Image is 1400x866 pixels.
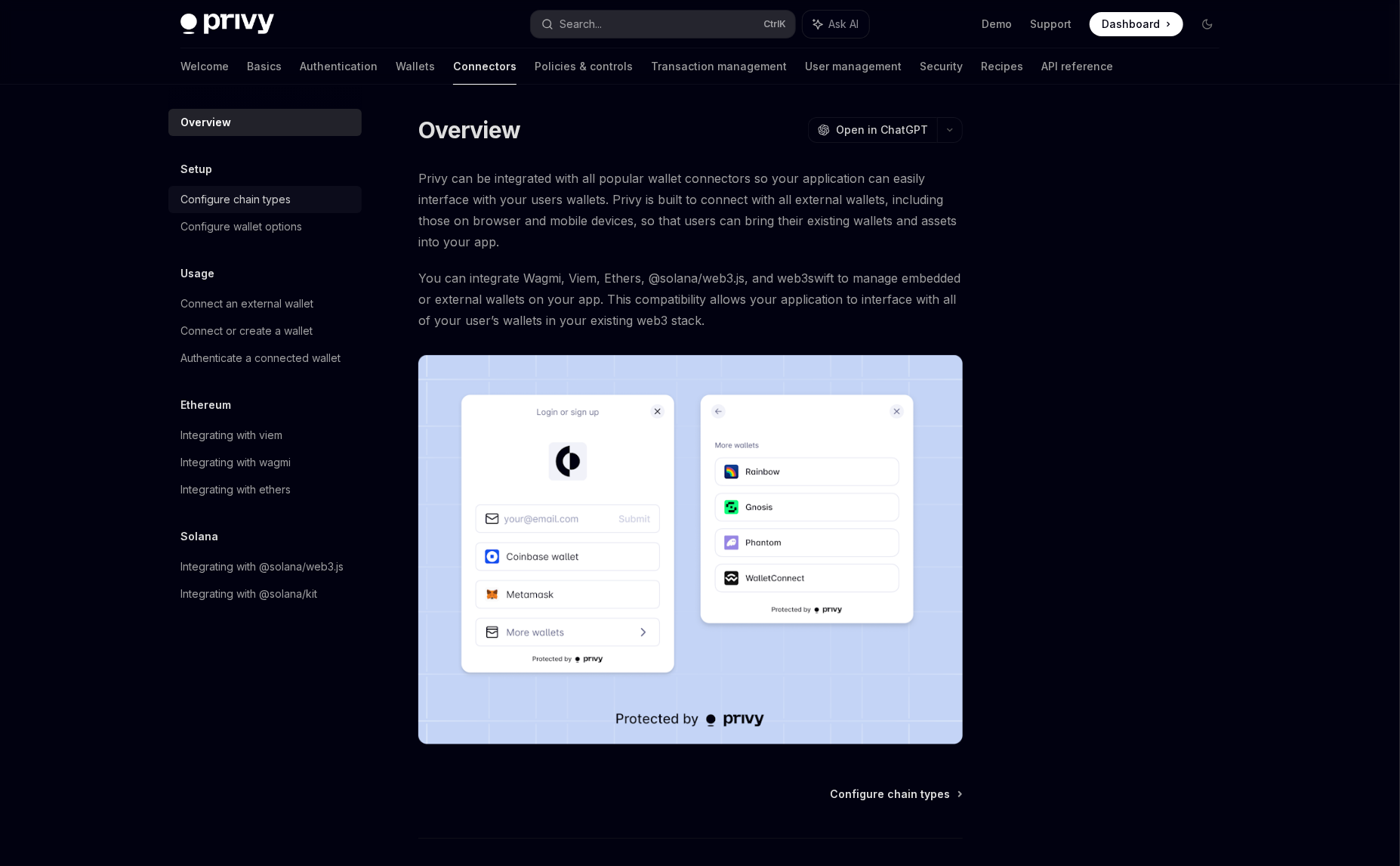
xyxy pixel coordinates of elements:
[1102,17,1160,32] span: Dashboard
[1090,12,1183,36] a: Dashboard
[830,787,961,802] a: Configure chain types
[180,481,291,499] div: Integrating with ethers
[396,48,435,85] a: Wallets
[180,295,313,313] div: Connect an external wallet
[418,268,963,331] span: You can integrate Wagmi, Viem, Ethers, @solana/web3.js, and web3swift to manage embedded or exter...
[180,527,218,546] h5: Solana
[168,476,362,503] a: Integrating with ethers
[180,160,212,178] h5: Setup
[981,48,1023,85] a: Recipes
[168,290,362,317] a: Connect an external wallet
[803,11,869,38] button: Ask AI
[180,349,341,367] div: Authenticate a connected wallet
[805,48,902,85] a: User management
[1030,17,1072,32] a: Support
[180,322,313,340] div: Connect or create a wallet
[180,190,291,209] div: Configure chain types
[180,453,291,472] div: Integrating with wagmi
[418,168,963,252] span: Privy can be integrated with all popular wallet connectors so your application can easily interfa...
[763,18,786,30] span: Ctrl K
[180,396,231,414] h5: Ethereum
[180,113,231,131] div: Overview
[418,355,963,744] img: Connectors3
[836,122,928,138] span: Open in ChatGPT
[1041,48,1113,85] a: API reference
[168,109,362,136] a: Overview
[531,11,795,38] button: Search...CtrlK
[453,48,517,85] a: Connectors
[180,426,282,444] div: Integrating with viem
[180,264,214,283] h5: Usage
[168,213,362,240] a: Configure wallet options
[982,17,1012,32] a: Demo
[828,17,859,32] span: Ask AI
[168,449,362,476] a: Integrating with wagmi
[168,345,362,372] a: Authenticate a connected wallet
[920,48,963,85] a: Security
[180,558,344,576] div: Integrating with @solana/web3.js
[560,15,602,33] div: Search...
[168,580,362,608] a: Integrating with @solana/kit
[180,585,317,603] div: Integrating with @solana/kit
[300,48,378,85] a: Authentication
[418,116,520,144] h1: Overview
[808,117,937,143] button: Open in ChatGPT
[168,422,362,449] a: Integrating with viem
[830,787,950,802] span: Configure chain types
[1195,12,1220,36] button: Toggle dark mode
[180,218,302,236] div: Configure wallet options
[168,553,362,580] a: Integrating with @solana/web3.js
[168,186,362,213] a: Configure chain types
[168,317,362,345] a: Connect or create a wallet
[247,48,282,85] a: Basics
[535,48,633,85] a: Policies & controls
[651,48,787,85] a: Transaction management
[180,48,229,85] a: Welcome
[180,14,274,35] img: dark logo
